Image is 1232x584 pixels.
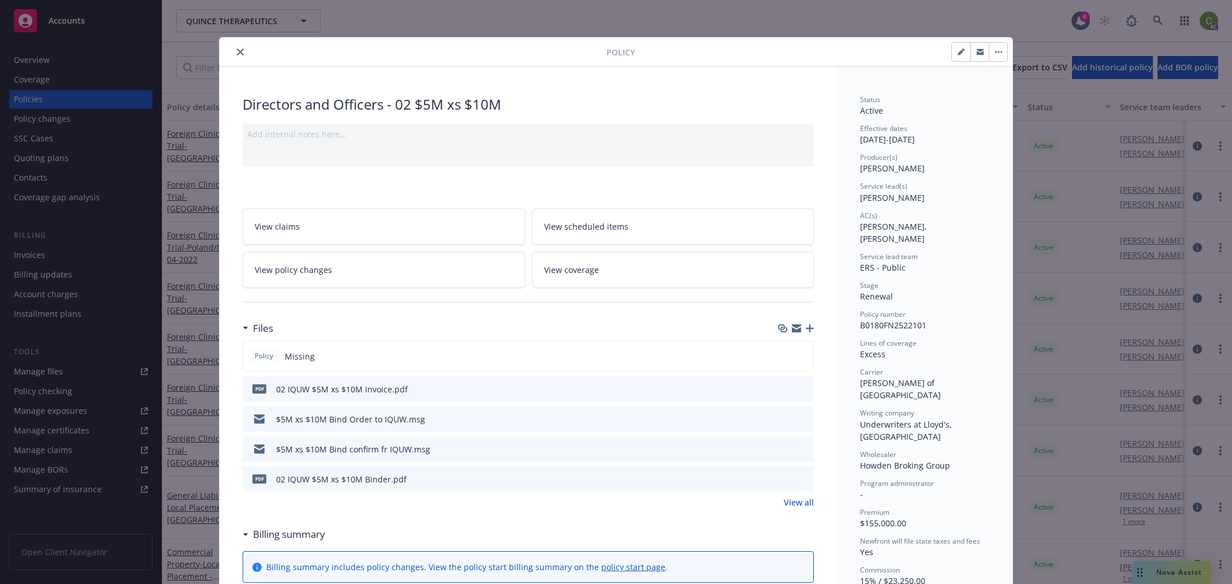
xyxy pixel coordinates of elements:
span: Writing company [860,408,914,418]
span: pdf [252,384,266,393]
a: View coverage [532,252,814,288]
div: Files [243,321,273,336]
span: Premium [860,507,889,517]
a: View scheduled items [532,208,814,245]
span: View claims [255,220,300,233]
span: [PERSON_NAME], [PERSON_NAME] [860,221,929,244]
span: Carrier [860,367,883,377]
button: download file [780,413,790,425]
span: Newfront will file state taxes and fees [860,536,980,546]
div: Billing summary includes policy changes. View the policy start billing summary on the . [266,561,668,573]
button: preview file [799,443,809,455]
div: [DATE] - [DATE] [860,123,989,145]
div: Add internal notes here... [247,128,809,140]
div: Directors and Officers - 02 $5M xs $10M [243,95,814,114]
div: $5M xs $10M Bind Order to IQUW.msg [276,413,425,425]
a: View claims [243,208,525,245]
button: preview file [799,413,809,425]
span: Stage [860,280,879,290]
span: Effective dates [860,123,907,133]
span: pdf [252,474,266,483]
button: preview file [799,383,809,395]
span: Yes [860,546,873,557]
span: Commission [860,565,900,575]
span: Underwriters at Lloyd's, [GEOGRAPHIC_DATA] [860,419,954,442]
span: Renewal [860,291,893,302]
span: Program administrator [860,478,934,488]
span: ERS - Public [860,262,906,273]
button: preview file [799,473,809,485]
button: download file [780,473,790,485]
button: download file [780,443,790,455]
div: Billing summary [243,527,325,542]
span: Policy [252,351,276,361]
span: View policy changes [255,264,332,276]
span: Status [860,95,880,104]
span: [PERSON_NAME] of [GEOGRAPHIC_DATA] [860,377,941,400]
span: Producer(s) [860,152,898,162]
div: Excess [860,348,989,360]
span: View coverage [544,264,599,276]
span: Missing [285,350,315,362]
span: Howden Broking Group [860,460,950,471]
span: Policy number [860,309,906,319]
span: Service lead team [860,252,918,261]
span: Policy [606,46,635,58]
span: [PERSON_NAME] [860,192,925,203]
a: View policy changes [243,252,525,288]
a: View all [784,496,814,508]
span: Lines of coverage [860,338,917,348]
span: AC(s) [860,211,877,220]
div: 02 IQUW $5M xs $10M Binder.pdf [276,473,407,485]
div: $5M xs $10M Bind confirm fr IQUW.msg [276,443,430,455]
span: Active [860,105,883,116]
button: close [233,45,247,59]
span: B0180FN2522101 [860,320,926,331]
a: policy start page [601,561,665,572]
span: Wholesaler [860,450,896,459]
span: - [860,489,863,500]
button: download file [780,383,790,395]
span: View scheduled items [544,220,628,233]
h3: Files [253,321,273,336]
div: 02 IQUW $5M xs $10M Invoice.pdf [276,383,408,395]
span: $155,000.00 [860,518,906,529]
span: [PERSON_NAME] [860,163,925,174]
h3: Billing summary [253,527,325,542]
span: Service lead(s) [860,181,907,191]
